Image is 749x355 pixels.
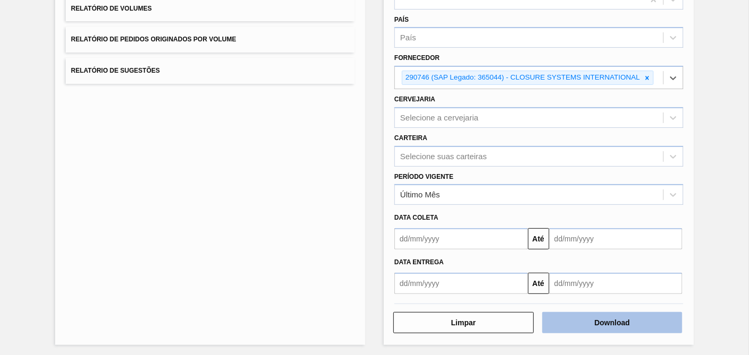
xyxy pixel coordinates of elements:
button: Relatório de Sugestões [66,58,355,84]
span: Data coleta [394,214,438,221]
button: Até [528,273,549,294]
div: País [400,33,416,42]
span: Relatório de Volumes [71,5,152,12]
button: Download [542,312,683,333]
button: Limpar [393,312,534,333]
div: Selecione a cervejaria [400,113,479,122]
div: Último Mês [400,191,440,200]
input: dd/mm/yyyy [394,228,528,249]
label: Carteira [394,134,427,142]
label: Período Vigente [394,173,453,180]
label: Cervejaria [394,96,435,103]
button: Até [528,228,549,249]
span: Relatório de Pedidos Originados por Volume [71,36,236,43]
button: Relatório de Pedidos Originados por Volume [66,27,355,53]
label: País [394,16,409,23]
span: Data entrega [394,258,444,266]
input: dd/mm/yyyy [549,273,683,294]
span: Relatório de Sugestões [71,67,160,74]
label: Fornecedor [394,54,439,62]
div: 290746 (SAP Legado: 365044) - CLOSURE SYSTEMS INTERNATIONAL [402,71,641,84]
input: dd/mm/yyyy [394,273,528,294]
div: Selecione suas carteiras [400,152,487,161]
input: dd/mm/yyyy [549,228,683,249]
